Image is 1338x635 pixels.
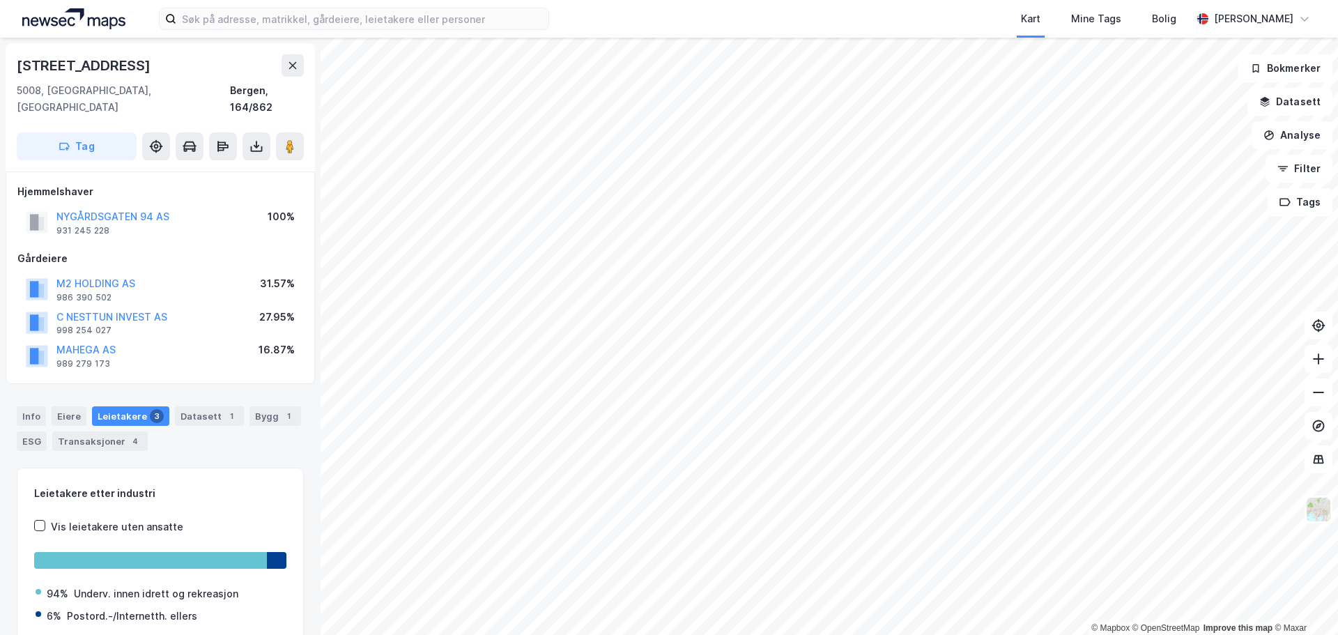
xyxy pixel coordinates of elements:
div: 16.87% [259,342,295,358]
div: 989 279 173 [56,358,110,369]
div: Datasett [175,406,244,426]
div: Kontrollprogram for chat [1268,568,1338,635]
iframe: Chat Widget [1268,568,1338,635]
div: Postord.-/Internetth. ellers [67,608,197,625]
div: [STREET_ADDRESS] [17,54,153,77]
div: 931 245 228 [56,225,109,236]
img: Z [1305,496,1332,523]
div: 27.95% [259,309,295,326]
button: Tags [1268,188,1332,216]
button: Filter [1266,155,1332,183]
button: Tag [17,132,137,160]
div: 1 [282,409,295,423]
div: 3 [150,409,164,423]
div: 998 254 027 [56,325,111,336]
div: 5008, [GEOGRAPHIC_DATA], [GEOGRAPHIC_DATA] [17,82,230,116]
div: Leietakere etter industri [34,485,286,502]
a: OpenStreetMap [1132,623,1200,633]
div: Bergen, 164/862 [230,82,304,116]
div: Kart [1021,10,1040,27]
div: Gårdeiere [17,250,303,267]
img: logo.a4113a55bc3d86da70a041830d287a7e.svg [22,8,125,29]
a: Mapbox [1091,623,1130,633]
div: 31.57% [260,275,295,292]
button: Bokmerker [1238,54,1332,82]
a: Improve this map [1204,623,1272,633]
div: 6% [47,608,61,625]
button: Analyse [1252,121,1332,149]
button: Datasett [1247,88,1332,116]
div: 986 390 502 [56,292,111,303]
div: [PERSON_NAME] [1214,10,1293,27]
div: 94% [47,586,68,602]
input: Søk på adresse, matrikkel, gårdeiere, leietakere eller personer [176,8,548,29]
div: Info [17,406,46,426]
div: Eiere [52,406,86,426]
div: Underv. innen idrett og rekreasjon [74,586,238,602]
div: Bygg [249,406,301,426]
div: ESG [17,431,47,451]
div: 4 [128,434,142,448]
div: Mine Tags [1071,10,1121,27]
div: Vis leietakere uten ansatte [51,519,183,535]
div: 100% [268,208,295,225]
div: Hjemmelshaver [17,183,303,200]
div: Transaksjoner [52,431,148,451]
div: Leietakere [92,406,169,426]
div: Bolig [1152,10,1176,27]
div: 1 [224,409,238,423]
